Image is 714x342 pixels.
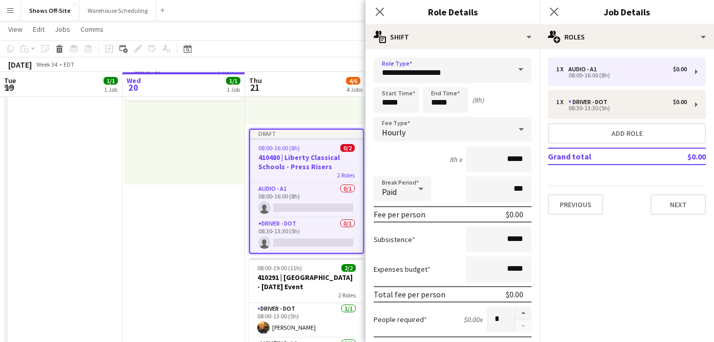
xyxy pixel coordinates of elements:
[374,289,445,299] div: Total fee per person
[673,66,687,73] div: $0.00
[374,235,415,244] label: Subsistence
[374,209,425,219] div: Fee per person
[76,23,108,36] a: Comms
[506,289,523,299] div: $0.00
[556,73,687,78] div: 08:00-16:00 (8h)
[540,25,714,49] div: Roles
[650,194,706,215] button: Next
[382,187,397,197] span: Paid
[79,1,156,21] button: Warehouse Scheduling
[515,307,532,320] button: Increase
[249,129,364,254] app-job-card: Draft08:00-16:00 (8h)0/2410480 | Liberty Classical Schools - Press Risers2 RolesAudio - A10/108:0...
[55,25,70,34] span: Jobs
[250,153,363,171] h3: 410480 | Liberty Classical Schools - Press Risers
[127,76,141,85] span: Wed
[556,98,568,106] div: 1 x
[365,25,540,49] div: Shift
[346,86,362,93] div: 4 Jobs
[340,144,355,152] span: 0/2
[346,77,360,85] span: 4/6
[337,171,355,179] span: 2 Roles
[249,76,262,85] span: Thu
[548,148,658,165] td: Grand total
[249,273,364,291] h3: 410291 | [GEOGRAPHIC_DATA] - [DATE] Event
[249,303,364,338] app-card-role: Driver - DOT1/108:00-13:00 (5h)[PERSON_NAME]
[548,123,706,144] button: Add role
[3,82,16,93] span: 19
[125,82,141,93] span: 20
[463,315,482,324] div: $0.00 x
[4,76,16,85] span: Tue
[658,148,706,165] td: $0.00
[80,25,104,34] span: Comms
[548,194,603,215] button: Previous
[257,264,302,272] span: 08:00-19:00 (11h)
[568,98,611,106] div: Driver - DOT
[226,77,240,85] span: 1/1
[4,23,27,36] a: View
[540,5,714,18] h3: Job Details
[506,209,523,219] div: $0.00
[556,106,687,111] div: 08:30-13:30 (5h)
[374,265,431,274] label: Expenses budget
[450,155,462,164] div: 8h x
[8,25,23,34] span: View
[250,183,363,218] app-card-role: Audio - A10/108:00-16:00 (8h)
[104,86,117,93] div: 1 Job
[21,1,79,21] button: Shows Off-Site
[673,98,687,106] div: $0.00
[51,23,74,36] a: Jobs
[64,61,74,68] div: EDT
[365,5,540,18] h3: Role Details
[568,66,601,73] div: Audio - A1
[341,264,356,272] span: 2/2
[258,144,300,152] span: 08:00-16:00 (8h)
[34,61,59,68] span: Week 34
[338,291,356,299] span: 2 Roles
[374,315,427,324] label: People required
[33,25,45,34] span: Edit
[250,130,363,138] div: Draft
[472,95,484,105] div: (8h)
[248,82,262,93] span: 21
[29,23,49,36] a: Edit
[250,218,363,253] app-card-role: Driver - DOT0/108:30-13:30 (5h)
[227,86,240,93] div: 1 Job
[556,66,568,73] div: 1 x
[8,59,32,70] div: [DATE]
[382,127,405,137] span: Hourly
[104,77,118,85] span: 1/1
